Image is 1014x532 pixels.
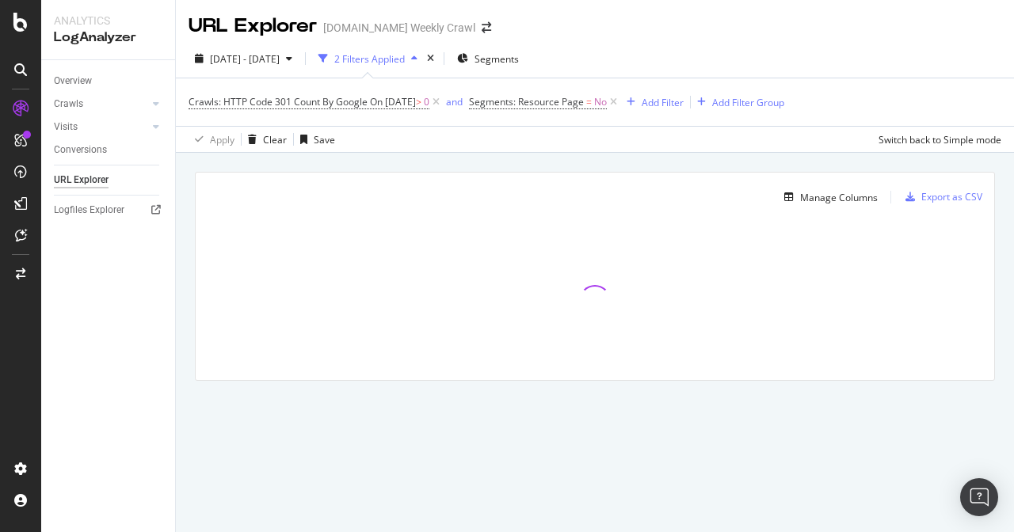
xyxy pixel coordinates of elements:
span: > [416,95,421,108]
button: Export as CSV [899,184,982,210]
div: arrow-right-arrow-left [482,22,491,33]
span: = [586,95,592,108]
span: No [594,91,607,113]
div: Add Filter [642,96,684,109]
button: Clear [242,127,287,152]
div: URL Explorer [189,13,317,40]
button: and [446,94,463,109]
div: Conversions [54,142,107,158]
button: 2 Filters Applied [312,46,424,71]
a: Crawls [54,96,148,112]
div: 2 Filters Applied [334,52,405,66]
button: Segments [451,46,525,71]
div: Clear [263,133,287,146]
button: Switch back to Simple mode [872,127,1001,152]
div: and [446,95,463,108]
span: Segments: Resource Page [469,95,584,108]
button: Apply [189,127,234,152]
div: [DOMAIN_NAME] Weekly Crawl [323,20,475,36]
a: Visits [54,119,148,135]
a: Conversions [54,142,164,158]
span: 0 [424,91,429,113]
a: Overview [54,73,164,89]
div: LogAnalyzer [54,28,162,47]
span: Segments [475,52,519,66]
div: Crawls [54,96,83,112]
span: Crawls: HTTP Code 301 Count By Google [189,95,368,108]
div: Export as CSV [921,190,982,203]
div: Add Filter Group [712,96,784,109]
span: On [DATE] [370,95,416,108]
div: Apply [210,133,234,146]
div: Overview [54,73,92,89]
span: [DATE] - [DATE] [210,52,280,66]
button: Add Filter Group [691,93,784,112]
div: Open Intercom Messenger [960,478,998,516]
div: URL Explorer [54,172,109,188]
button: Manage Columns [778,188,878,207]
div: Visits [54,119,78,135]
button: Add Filter [620,93,684,112]
button: Save [294,127,335,152]
a: Logfiles Explorer [54,202,164,218]
div: times [424,51,437,66]
div: Analytics [54,13,162,28]
button: [DATE] - [DATE] [189,46,299,71]
div: Logfiles Explorer [54,202,124,218]
div: Switch back to Simple mode [879,133,1001,146]
div: Save [314,133,335,146]
a: URL Explorer [54,172,164,188]
div: Manage Columns [800,191,878,204]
